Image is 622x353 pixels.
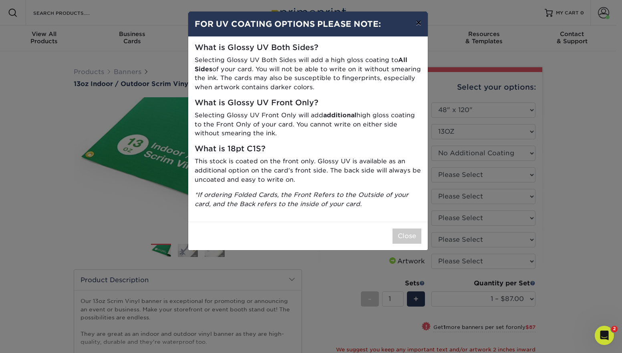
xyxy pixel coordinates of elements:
h5: What is Glossy UV Both Sides? [195,43,421,52]
h4: FOR UV COATING OPTIONS PLEASE NOTE: [195,18,421,30]
h5: What is 18pt C1S? [195,144,421,154]
p: This stock is coated on the front only. Glossy UV is available as an additional option on the car... [195,157,421,184]
i: *If ordering Folded Cards, the Front Refers to the Outside of your card, and the Back refers to t... [195,191,409,208]
p: Selecting Glossy UV Both Sides will add a high gloss coating to of your card. You will not be abl... [195,56,421,92]
iframe: Intercom live chat [595,326,614,345]
span: 2 [611,326,618,332]
strong: All Sides [195,56,407,73]
button: Close [393,229,421,244]
strong: additional [323,111,356,119]
p: Selecting Glossy UV Front Only will add high gloss coating to the Front Only of your card. You ca... [195,111,421,138]
h5: What is Glossy UV Front Only? [195,98,421,108]
button: × [409,12,428,34]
